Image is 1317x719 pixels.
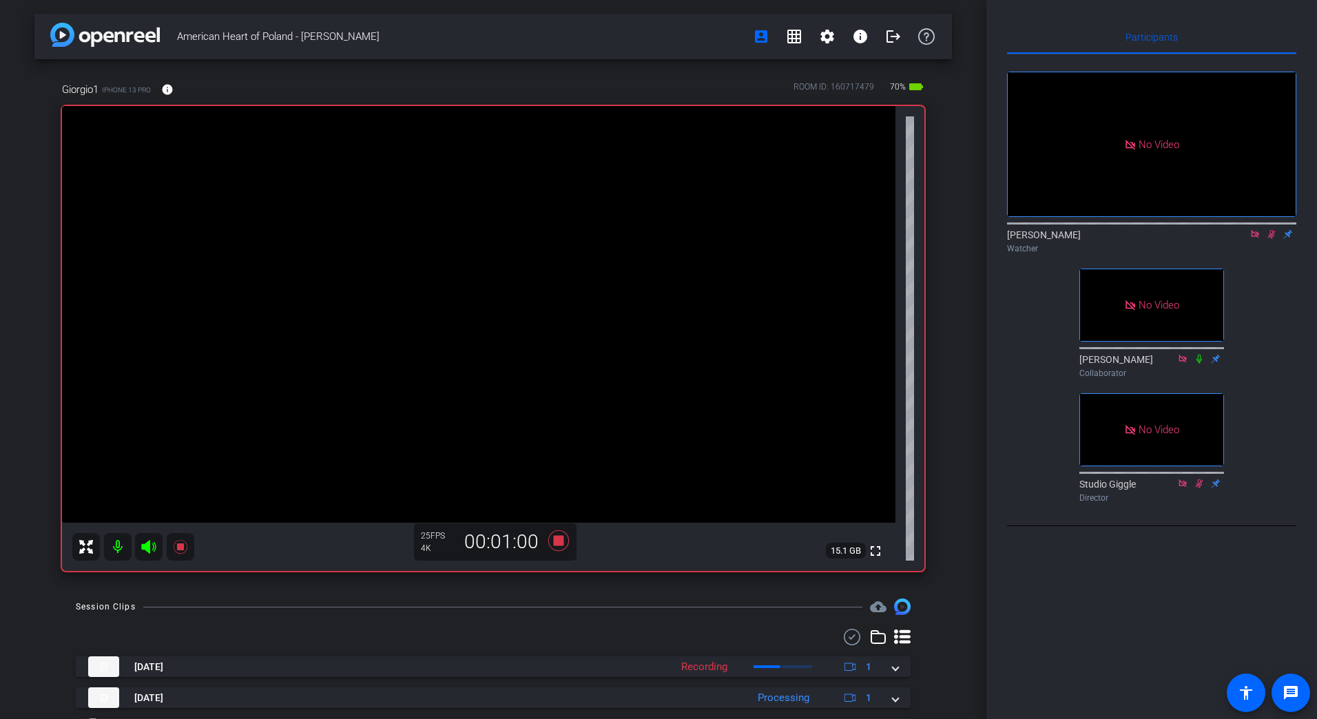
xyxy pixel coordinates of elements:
[1007,228,1296,255] div: [PERSON_NAME]
[102,85,151,95] span: iPhone 13 Pro
[62,82,98,97] span: Giorgio1
[1283,685,1299,701] mat-icon: message
[1139,138,1179,150] span: No Video
[76,687,911,708] mat-expansion-panel-header: thumb-nail[DATE]Processing1
[1139,299,1179,311] span: No Video
[1139,423,1179,435] span: No Video
[1238,685,1254,701] mat-icon: accessibility
[870,598,886,615] span: Destinations for your clips
[1126,32,1178,42] span: Participants
[894,598,911,615] img: Session clips
[50,23,160,47] img: app-logo
[134,660,163,674] span: [DATE]
[1079,492,1224,504] div: Director
[753,28,769,45] mat-icon: account_box
[134,691,163,705] span: [DATE]
[885,28,902,45] mat-icon: logout
[421,530,455,541] div: 25
[866,660,871,674] span: 1
[826,543,866,559] span: 15.1 GB
[88,687,119,708] img: thumb-nail
[1007,242,1296,255] div: Watcher
[455,530,548,554] div: 00:01:00
[870,598,886,615] mat-icon: cloud_upload
[76,656,911,677] mat-expansion-panel-header: thumb-nail[DATE]Recording1
[1079,353,1224,379] div: [PERSON_NAME]
[866,691,871,705] span: 1
[1079,477,1224,504] div: Studio Giggle
[908,79,924,95] mat-icon: battery_std
[819,28,836,45] mat-icon: settings
[431,531,445,541] span: FPS
[76,600,136,614] div: Session Clips
[786,28,802,45] mat-icon: grid_on
[421,543,455,554] div: 4K
[888,76,908,98] span: 70%
[852,28,869,45] mat-icon: info
[794,81,874,101] div: ROOM ID: 160717479
[161,83,174,96] mat-icon: info
[177,23,745,50] span: American Heart of Poland - [PERSON_NAME]
[751,690,816,706] div: Processing
[88,656,119,677] img: thumb-nail
[674,659,734,675] div: Recording
[867,543,884,559] mat-icon: fullscreen
[1079,367,1224,379] div: Collaborator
